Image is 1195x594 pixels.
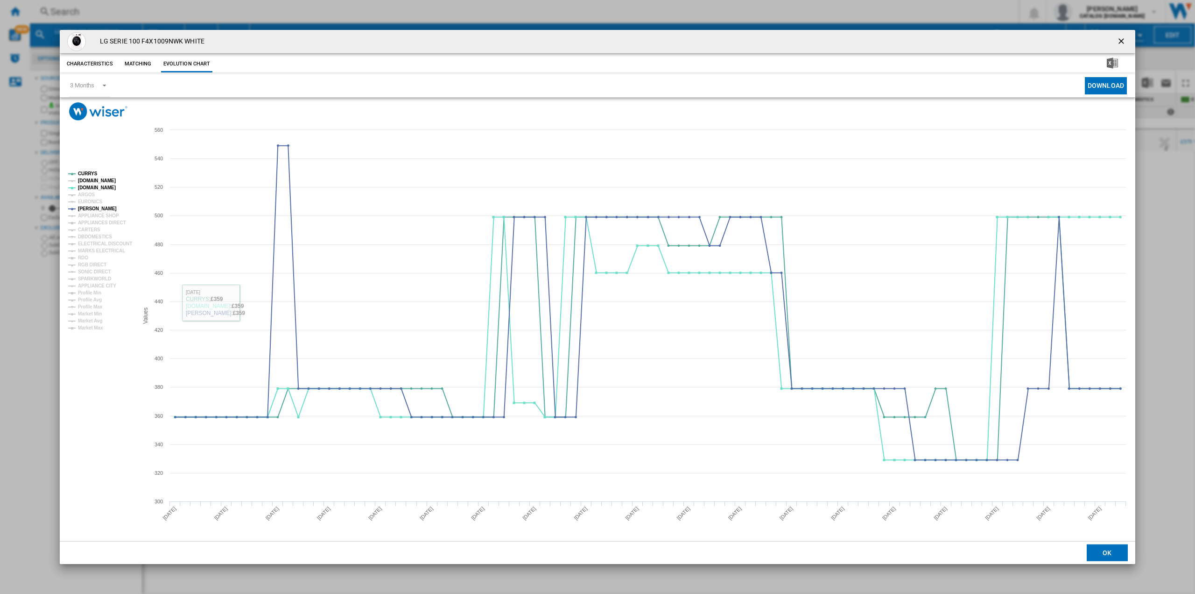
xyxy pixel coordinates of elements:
tspan: [DATE] [419,506,434,521]
tspan: [DATE] [470,506,485,521]
tspan: [DATE] [779,506,794,521]
tspan: CURRYS [78,171,98,176]
tspan: [DATE] [624,506,640,521]
tspan: Profile Max [78,304,103,309]
h4: LG SERIE 100 F4X1009NWK WHITE [95,37,204,46]
tspan: [DATE] [367,506,383,521]
tspan: RDO [78,255,88,260]
tspan: MARKS ELECTRICAL [78,248,125,253]
tspan: APPLIANCE CITY [78,283,116,288]
tspan: [DATE] [830,506,845,521]
tspan: [DATE] [573,506,588,521]
tspan: 340 [155,442,163,447]
tspan: 380 [155,384,163,390]
tspan: [DATE] [213,506,229,521]
tspan: [DATE] [881,506,897,521]
tspan: [DATE] [1087,506,1102,521]
tspan: DBDOMESTICS [78,234,112,239]
tspan: APPLIANCE SHOP [78,213,119,218]
tspan: [DATE] [727,506,743,521]
tspan: 540 [155,156,163,161]
ng-md-icon: getI18NText('BUTTONS.CLOSE_DIALOG') [1117,36,1128,48]
tspan: 420 [155,327,163,333]
tspan: [DATE] [162,506,177,521]
tspan: 400 [155,356,163,361]
tspan: Profile Min [78,290,101,295]
tspan: 360 [155,413,163,419]
tspan: 440 [155,299,163,304]
tspan: [DATE] [676,506,691,521]
tspan: 500 [155,213,163,218]
tspan: Market Avg [78,318,102,323]
tspan: [DATE] [984,506,999,521]
img: logo_wiser_300x94.png [69,102,127,121]
tspan: 480 [155,242,163,247]
tspan: 300 [155,499,163,504]
tspan: [DOMAIN_NAME] [78,185,116,190]
tspan: SPARKWORLD [78,276,111,281]
tspan: EURONICS [78,199,102,204]
button: OK [1087,544,1128,561]
button: Download [1085,77,1127,94]
tspan: Values [142,308,149,324]
tspan: [DATE] [265,506,280,521]
button: Download in Excel [1092,56,1133,72]
tspan: CARTERS [78,227,100,232]
tspan: ARGOS [78,192,95,197]
tspan: 460 [155,270,163,276]
button: getI18NText('BUTTONS.CLOSE_DIALOG') [1113,32,1132,51]
tspan: 320 [155,470,163,476]
tspan: [DATE] [933,506,948,521]
tspan: Market Min [78,311,102,316]
tspan: APPLIANCES DIRECT [78,220,126,225]
img: M10266197_white [67,32,86,51]
tspan: RGB DIRECT [78,262,106,267]
md-dialog: Product popup [60,30,1135,565]
tspan: SONIC DIRECT [78,269,111,274]
tspan: [DOMAIN_NAME] [78,178,116,183]
tspan: [PERSON_NAME] [78,206,117,211]
tspan: Profile Avg [78,297,102,302]
button: Evolution chart [161,56,213,72]
tspan: [DATE] [316,506,331,521]
tspan: [DATE] [521,506,537,521]
tspan: [DATE] [1035,506,1051,521]
tspan: Market Max [78,325,103,330]
img: excel-24x24.png [1107,57,1118,69]
tspan: ELECTRICAL DISCOUNT [78,241,132,246]
tspan: 520 [155,184,163,190]
tspan: 560 [155,127,163,133]
div: 3 Months [70,82,94,89]
button: Characteristics [64,56,115,72]
button: Matching [118,56,159,72]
